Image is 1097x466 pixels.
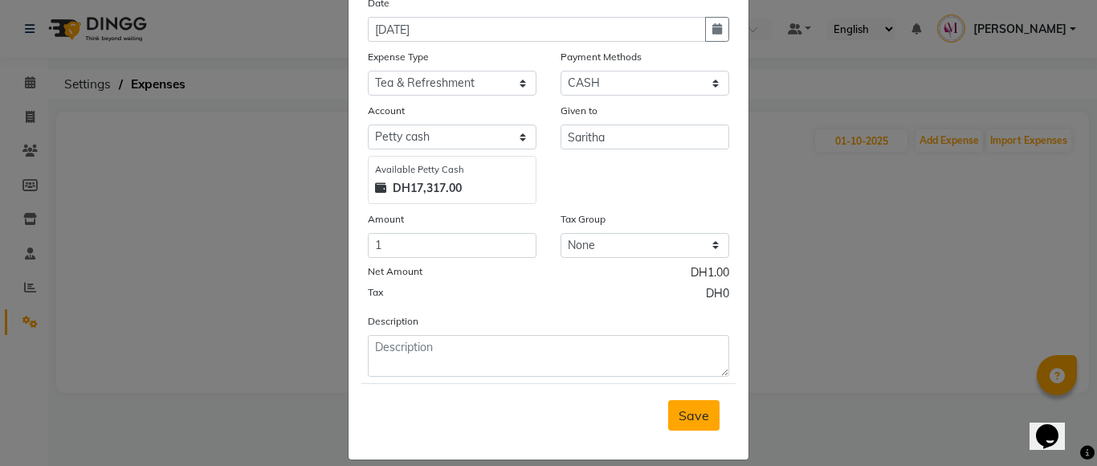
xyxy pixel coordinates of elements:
[368,104,405,118] label: Account
[368,285,383,300] label: Tax
[679,407,709,423] span: Save
[706,285,729,306] span: DH0
[561,50,642,64] label: Payment Methods
[368,50,429,64] label: Expense Type
[561,125,729,149] input: Given to
[668,400,720,431] button: Save
[368,233,536,258] input: Amount
[561,212,606,227] label: Tax Group
[368,314,418,329] label: Description
[375,163,529,177] div: Available Petty Cash
[561,104,597,118] label: Given to
[1030,402,1081,450] iframe: chat widget
[368,264,422,279] label: Net Amount
[691,264,729,285] span: DH1.00
[393,180,462,197] strong: DH17,317.00
[368,212,404,227] label: Amount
